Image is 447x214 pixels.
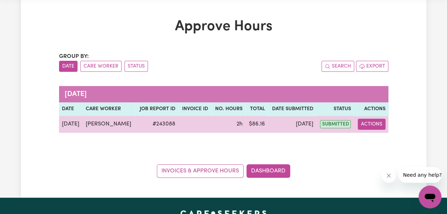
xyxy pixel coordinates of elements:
button: Actions [358,119,385,130]
h1: Approve Hours [59,18,388,35]
th: Actions [353,102,388,116]
button: sort invoices by paid status [124,61,148,72]
th: No. Hours [211,102,245,116]
span: Group by: [59,54,89,59]
button: sort invoices by care worker [80,61,122,72]
caption: [DATE] [59,86,388,102]
th: Care worker [83,102,136,116]
iframe: Close message [382,168,396,183]
td: [DATE] [59,116,83,133]
th: Status [316,102,353,116]
iframe: Button to launch messaging window [419,186,441,208]
td: # 243088 [135,116,178,133]
button: sort invoices by date [59,61,78,72]
th: Invoice ID [178,102,211,116]
td: $ 86.16 [245,116,267,133]
th: Total [245,102,267,116]
span: Need any help? [4,5,43,11]
th: Date Submitted [267,102,316,116]
td: [DATE] [267,116,316,133]
a: Dashboard [246,164,290,178]
th: Date [59,102,83,116]
a: Invoices & Approve Hours [157,164,244,178]
td: [PERSON_NAME] [83,116,136,133]
button: Export [356,61,388,72]
button: Search [321,61,354,72]
span: 2 hours [236,121,242,127]
th: Job Report ID [135,102,178,116]
span: submitted [320,120,351,128]
iframe: Message from company [399,167,441,183]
